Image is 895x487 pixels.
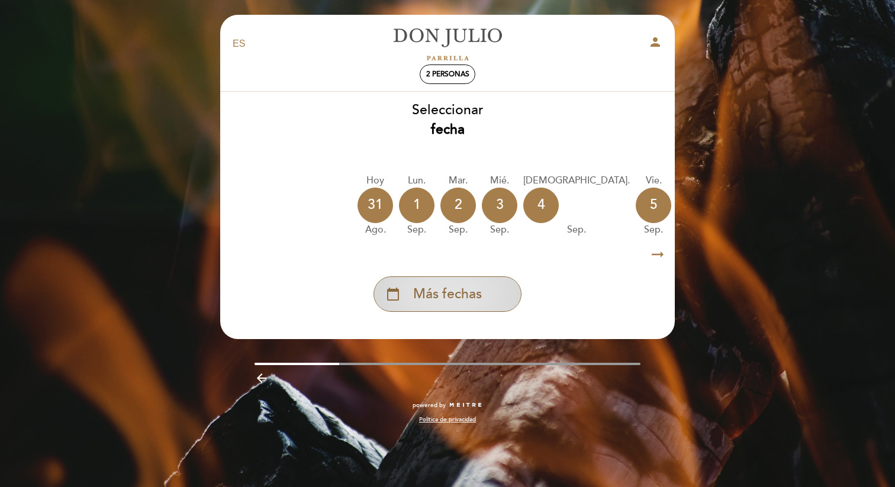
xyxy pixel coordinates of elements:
span: powered by [413,401,446,409]
div: sep. [523,223,630,237]
img: MEITRE [449,402,482,408]
a: [PERSON_NAME] [374,28,521,60]
a: Política de privacidad [419,415,476,424]
div: 1 [399,188,434,223]
span: 2 personas [426,70,469,79]
div: 3 [482,188,517,223]
div: Hoy [358,174,393,188]
div: Seleccionar [220,101,675,140]
div: ago. [358,223,393,237]
div: mar. [440,174,476,188]
i: person [648,35,662,49]
i: calendar_today [386,284,400,304]
div: [DEMOGRAPHIC_DATA]. [523,174,630,188]
div: 4 [523,188,559,223]
button: person [648,35,662,53]
div: lun. [399,174,434,188]
div: sep. [440,223,476,237]
b: fecha [431,121,465,138]
div: mié. [482,174,517,188]
div: sep. [636,223,671,237]
div: 2 [440,188,476,223]
i: arrow_backward [255,371,269,385]
div: vie. [636,174,671,188]
div: 5 [636,188,671,223]
div: 31 [358,188,393,223]
div: sep. [399,223,434,237]
div: sep. [482,223,517,237]
i: arrow_right_alt [649,242,667,267]
span: Más fechas [413,285,482,304]
a: powered by [413,401,482,409]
